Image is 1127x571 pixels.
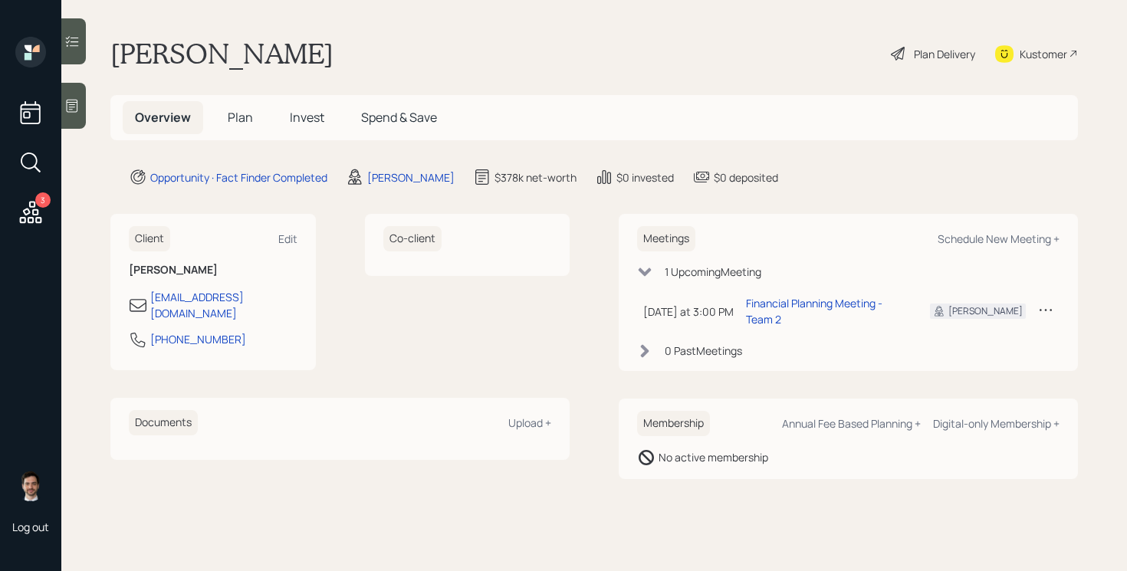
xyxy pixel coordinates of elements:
h6: Co-client [383,226,442,251]
img: jonah-coleman-headshot.png [15,471,46,501]
span: Spend & Save [361,109,437,126]
h6: Meetings [637,226,695,251]
h6: [PERSON_NAME] [129,264,297,277]
div: 3 [35,192,51,208]
div: $0 invested [616,169,674,185]
div: Schedule New Meeting + [938,231,1060,246]
div: [PHONE_NUMBER] [150,331,246,347]
div: Annual Fee Based Planning + [782,416,921,431]
div: Upload + [508,415,551,430]
div: Kustomer [1020,46,1067,62]
div: Financial Planning Meeting - Team 2 [746,295,905,327]
span: Overview [135,109,191,126]
div: Digital-only Membership + [933,416,1060,431]
div: [PERSON_NAME] [367,169,455,185]
h1: [PERSON_NAME] [110,37,333,71]
span: Invest [290,109,324,126]
h6: Documents [129,410,198,435]
span: Plan [228,109,253,126]
div: $378k net-worth [495,169,577,185]
div: 0 Past Meeting s [665,343,742,359]
div: Plan Delivery [914,46,975,62]
div: Log out [12,520,49,534]
h6: Client [129,226,170,251]
div: $0 deposited [714,169,778,185]
div: [DATE] at 3:00 PM [643,304,734,320]
div: Edit [278,231,297,246]
h6: Membership [637,411,710,436]
div: Opportunity · Fact Finder Completed [150,169,327,185]
div: No active membership [659,449,768,465]
div: 1 Upcoming Meeting [665,264,761,280]
div: [PERSON_NAME] [948,304,1023,318]
div: [EMAIL_ADDRESS][DOMAIN_NAME] [150,289,297,321]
